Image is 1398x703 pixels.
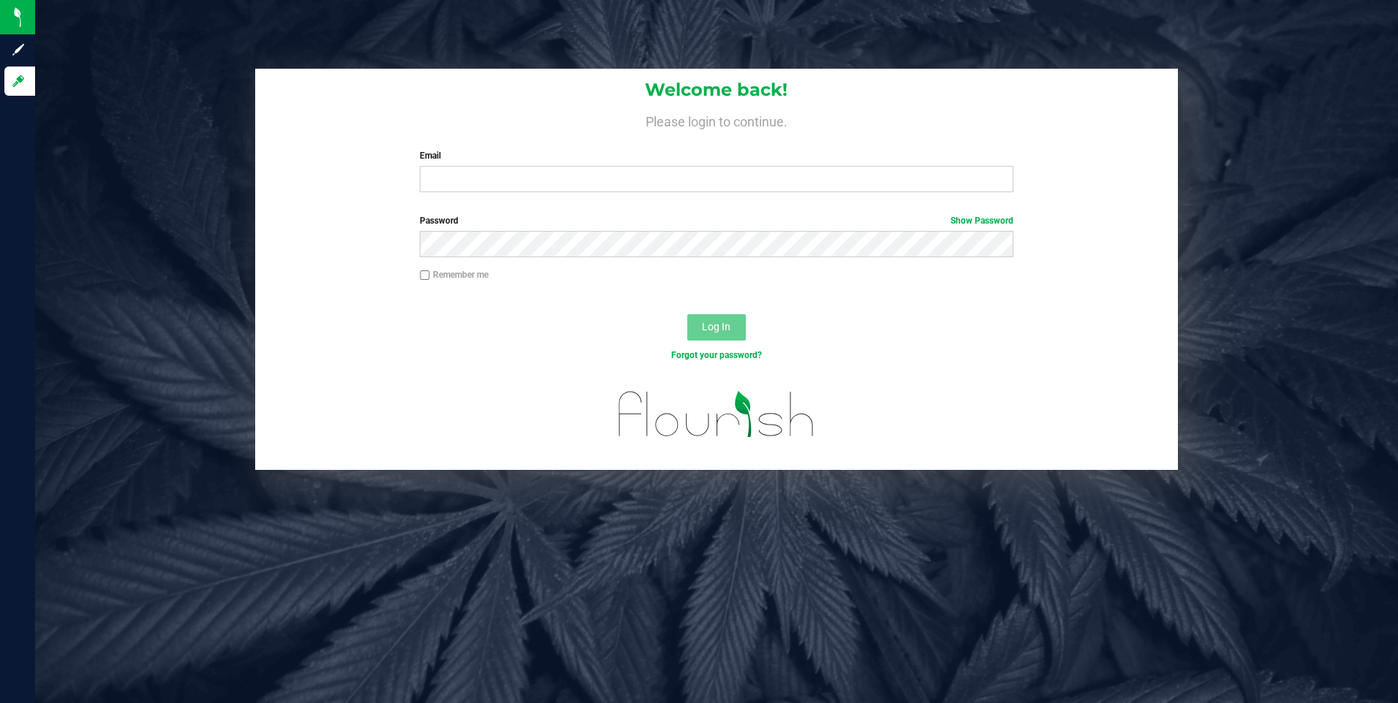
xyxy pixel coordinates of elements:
label: Remember me [420,268,488,281]
button: Log In [687,314,746,341]
h4: Please login to continue. [255,111,1179,129]
a: Show Password [951,216,1013,226]
span: Password [420,216,458,226]
inline-svg: Log in [11,74,26,88]
h1: Welcome back! [255,80,1179,99]
span: Log In [702,321,730,332]
input: Remember me [420,270,430,281]
label: Email [420,149,1013,162]
img: flourish_logo.svg [601,377,832,452]
a: Forgot your password? [671,350,762,360]
inline-svg: Sign up [11,42,26,57]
